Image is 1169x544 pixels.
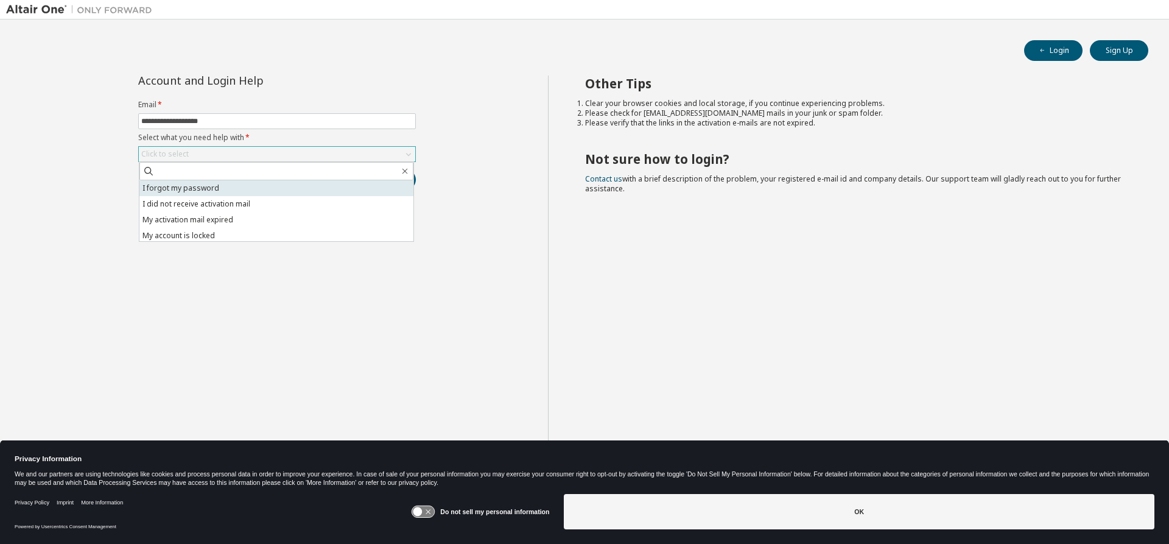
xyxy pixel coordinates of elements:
[138,100,416,110] label: Email
[141,149,189,159] div: Click to select
[585,118,1127,128] li: Please verify that the links in the activation e-mails are not expired.
[585,174,622,184] a: Contact us
[139,147,415,161] div: Click to select
[1090,40,1148,61] button: Sign Up
[585,174,1121,194] span: with a brief description of the problem, your registered e-mail id and company details. Our suppo...
[138,76,360,85] div: Account and Login Help
[6,4,158,16] img: Altair One
[585,108,1127,118] li: Please check for [EMAIL_ADDRESS][DOMAIN_NAME] mails in your junk or spam folder.
[585,76,1127,91] h2: Other Tips
[139,180,413,196] li: I forgot my password
[138,133,416,143] label: Select what you need help with
[1024,40,1083,61] button: Login
[585,151,1127,167] h2: Not sure how to login?
[585,99,1127,108] li: Clear your browser cookies and local storage, if you continue experiencing problems.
